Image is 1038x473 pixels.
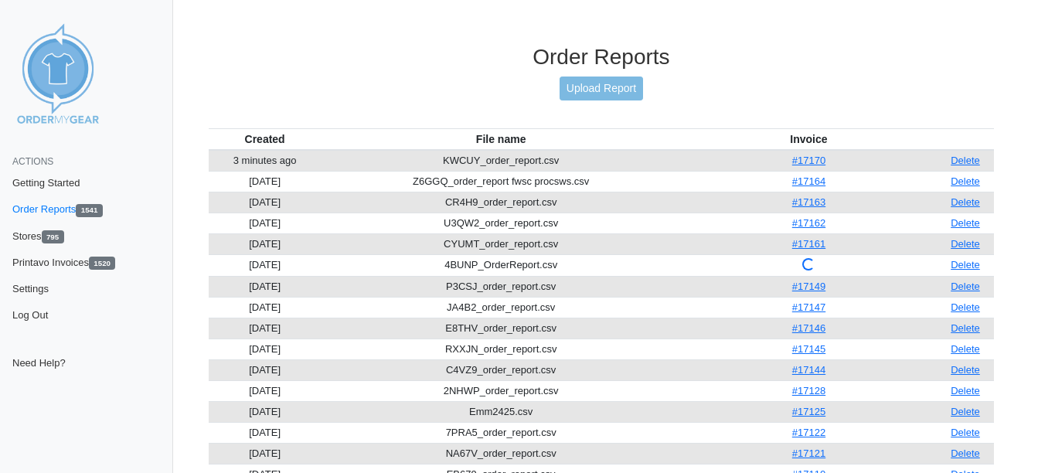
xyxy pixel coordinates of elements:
a: Delete [951,385,980,396]
td: 4BUNP_OrderReport.csv [321,254,681,276]
td: [DATE] [209,192,322,213]
a: #17146 [792,322,825,334]
td: Emm2425.csv [321,401,681,422]
a: Delete [951,196,980,208]
a: Delete [951,427,980,438]
a: #17147 [792,301,825,313]
td: [DATE] [209,318,322,339]
h3: Order Reports [209,44,994,70]
td: [DATE] [209,380,322,401]
a: Delete [951,259,980,271]
a: #17145 [792,343,825,355]
td: [DATE] [209,233,322,254]
td: 3 minutes ago [209,150,322,172]
td: Z6GGQ_order_report fwsc procsws.csv [321,171,681,192]
td: NA67V_order_report.csv [321,443,681,464]
a: #17170 [792,155,825,166]
td: U3QW2_order_report.csv [321,213,681,233]
a: Delete [951,447,980,459]
a: #17125 [792,406,825,417]
td: [DATE] [209,359,322,380]
td: KWCUY_order_report.csv [321,150,681,172]
span: 1541 [76,204,102,217]
td: [DATE] [209,422,322,443]
td: RXXJN_order_report.csv [321,339,681,359]
td: [DATE] [209,297,322,318]
td: JA4B2_order_report.csv [321,297,681,318]
a: #17163 [792,196,825,208]
th: Created [209,128,322,150]
td: E8THV_order_report.csv [321,318,681,339]
span: 1520 [89,257,115,270]
a: #17149 [792,281,825,292]
a: #17162 [792,217,825,229]
a: #17164 [792,175,825,187]
th: Invoice [681,128,937,150]
a: Delete [951,155,980,166]
a: Upload Report [560,77,643,100]
a: Delete [951,364,980,376]
a: #17144 [792,364,825,376]
a: Delete [951,301,980,313]
td: CR4H9_order_report.csv [321,192,681,213]
td: CYUMT_order_report.csv [321,233,681,254]
a: Delete [951,217,980,229]
td: [DATE] [209,171,322,192]
td: 2NHWP_order_report.csv [321,380,681,401]
a: Delete [951,175,980,187]
span: Actions [12,156,53,167]
th: File name [321,128,681,150]
td: 7PRA5_order_report.csv [321,422,681,443]
a: Delete [951,322,980,334]
a: #17121 [792,447,825,459]
td: P3CSJ_order_report.csv [321,276,681,297]
span: 795 [42,230,64,243]
td: [DATE] [209,443,322,464]
a: Delete [951,281,980,292]
td: [DATE] [209,401,322,422]
td: [DATE] [209,213,322,233]
a: #17161 [792,238,825,250]
a: Delete [951,406,980,417]
td: [DATE] [209,276,322,297]
a: Delete [951,238,980,250]
td: [DATE] [209,254,322,276]
td: C4VZ9_order_report.csv [321,359,681,380]
a: #17128 [792,385,825,396]
td: [DATE] [209,339,322,359]
a: Delete [951,343,980,355]
a: #17122 [792,427,825,438]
